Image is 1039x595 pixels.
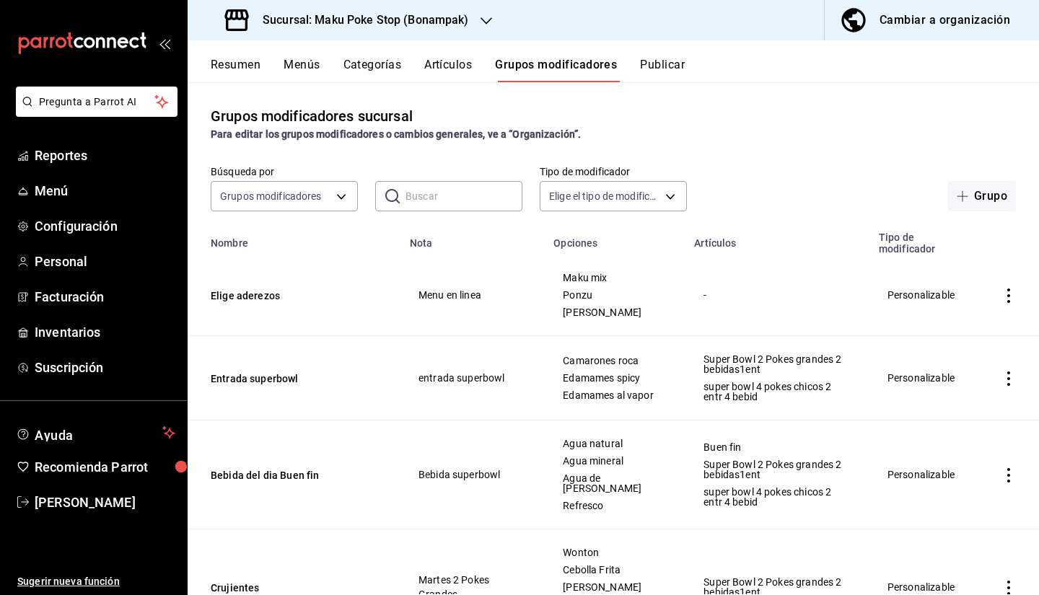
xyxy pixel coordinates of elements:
span: Facturación [35,287,175,307]
td: Personalizable [870,336,978,420]
span: Super Bowl 2 Pokes grandes 2 bebidas1ent [703,354,852,374]
span: Agua natural [563,438,667,449]
th: Nombre [188,223,401,255]
button: Bebida del dia Buen fin [211,468,384,482]
button: Categorías [343,58,402,82]
button: Crujientes [211,581,384,595]
button: actions [1001,288,1016,303]
span: Pregunta a Parrot AI [39,94,155,110]
button: Grupos modificadores [495,58,617,82]
span: Ayuda [35,424,157,441]
label: Tipo de modificador [540,167,687,177]
span: Elige el tipo de modificador [549,189,660,203]
td: entrada superbowl [401,336,545,420]
span: Personal [35,252,175,271]
button: open_drawer_menu [159,38,170,49]
div: Grupos modificadores sucursal [211,105,413,127]
button: Grupo [948,181,1016,211]
span: Camarones roca [563,356,667,366]
span: Wonton [563,547,667,557]
span: Agua de [PERSON_NAME] [563,473,667,493]
button: actions [1001,371,1016,386]
td: Personalizable [870,420,978,529]
span: Ponzu [563,290,667,300]
span: Agua mineral [563,456,667,466]
strong: Para editar los grupos modificadores o cambios generales, ve a “Organización”. [211,128,581,140]
button: Entrada superbowl [211,371,384,386]
span: Super Bowl 2 Pokes grandes 2 bebidas1ent [703,459,852,480]
button: Menús [284,58,320,82]
button: Publicar [640,58,685,82]
span: Sugerir nueva función [17,574,175,589]
span: Configuración [35,216,175,236]
span: Grupos modificadores [220,189,322,203]
button: actions [1001,581,1016,595]
span: Menú [35,181,175,200]
th: Tipo de modificador [870,223,978,255]
th: Nota [401,223,545,255]
span: [PERSON_NAME] [563,582,667,592]
button: Elige aderezos [211,288,384,303]
span: Edamames al vapor [563,390,667,400]
button: Resumen [211,58,260,82]
span: [PERSON_NAME] [35,493,175,512]
span: Buen fin [703,442,852,452]
button: Pregunta a Parrot AI [16,87,177,117]
td: Bebida superbowl [401,420,545,529]
span: Refresco [563,501,667,511]
td: Personalizable [870,255,978,336]
div: navigation tabs [211,58,1039,82]
span: Suscripción [35,358,175,377]
span: super bowl 4 pokes chicos 2 entr 4 bebid [703,382,852,402]
span: [PERSON_NAME] [563,307,667,317]
span: Inventarios [35,322,175,342]
span: Edamames spicy [563,373,667,383]
td: Menu en linea [401,255,545,336]
label: Búsqueda por [211,167,358,177]
span: Cebolla Frita [563,565,667,575]
th: Artículos [685,223,870,255]
span: Reportes [35,146,175,165]
span: Maku mix [563,273,667,283]
div: - [703,287,853,303]
input: Buscar [405,182,522,211]
button: actions [1001,468,1016,482]
h3: Sucursal: Maku Poke Stop (Bonampak) [251,12,469,29]
span: super bowl 4 pokes chicos 2 entr 4 bebid [703,487,852,507]
button: Artículos [424,58,472,82]
span: Recomienda Parrot [35,457,175,477]
a: Pregunta a Parrot AI [10,105,177,120]
th: Opciones [545,223,685,255]
div: Cambiar a organización [880,10,1010,30]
